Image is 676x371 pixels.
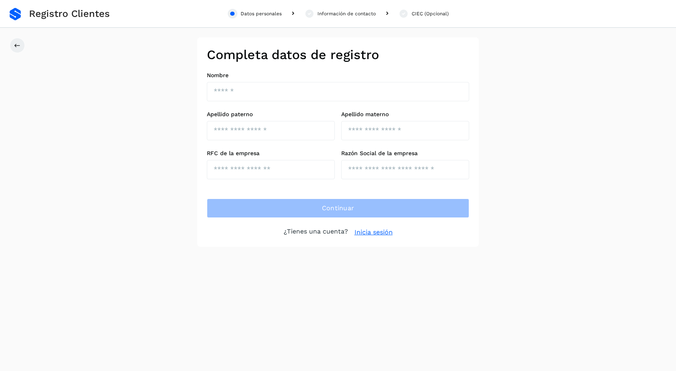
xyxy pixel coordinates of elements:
[207,199,469,218] button: Continuar
[412,10,449,17] div: CIEC (Opcional)
[207,150,335,157] label: RFC de la empresa
[317,10,376,17] div: Información de contacto
[322,204,354,213] span: Continuar
[354,228,393,237] a: Inicia sesión
[341,111,469,118] label: Apellido materno
[284,228,348,237] p: ¿Tienes una cuenta?
[207,47,469,62] h2: Completa datos de registro
[207,72,469,79] label: Nombre
[341,150,469,157] label: Razón Social de la empresa
[207,111,335,118] label: Apellido paterno
[29,8,110,20] span: Registro Clientes
[241,10,282,17] div: Datos personales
